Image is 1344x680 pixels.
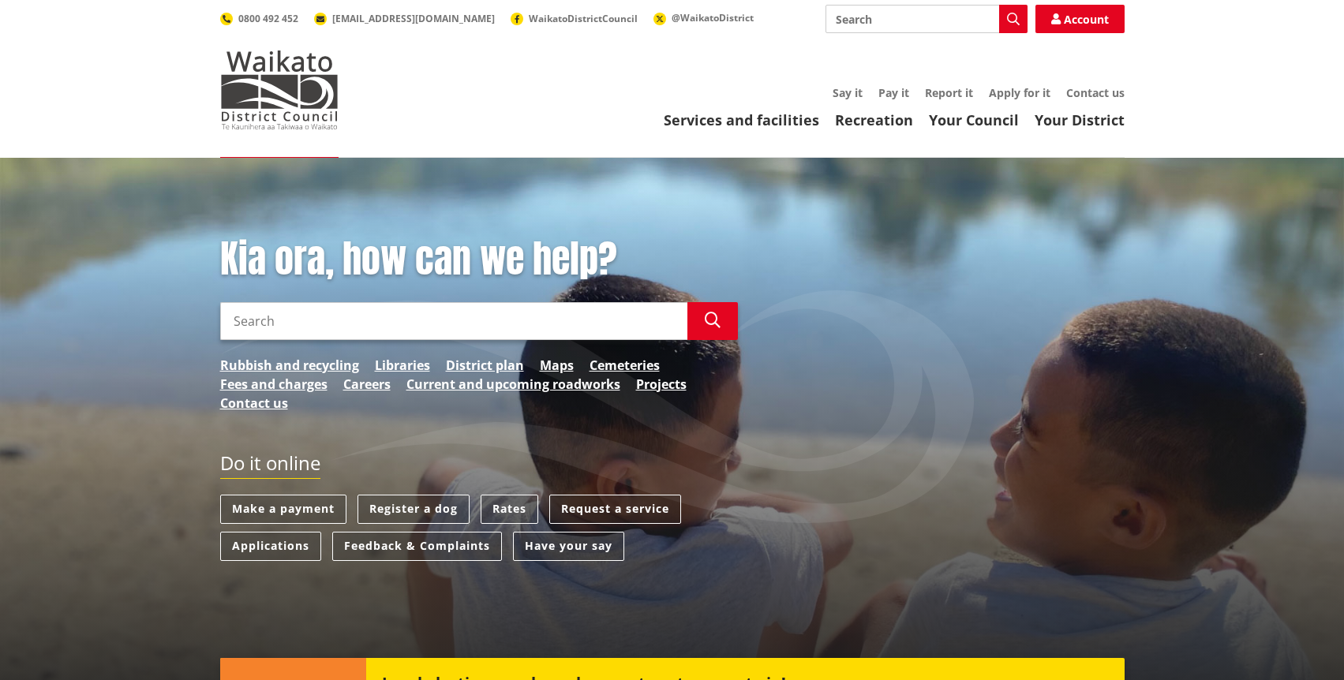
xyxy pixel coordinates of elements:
[513,532,624,561] a: Have your say
[549,495,681,524] a: Request a service
[406,375,620,394] a: Current and upcoming roadworks
[220,375,328,394] a: Fees and charges
[653,11,754,24] a: @WaikatoDistrict
[878,85,909,100] a: Pay it
[220,532,321,561] a: Applications
[672,11,754,24] span: @WaikatoDistrict
[481,495,538,524] a: Rates
[929,110,1019,129] a: Your Council
[220,50,339,129] img: Waikato District Council - Te Kaunihera aa Takiwaa o Waikato
[220,394,288,413] a: Contact us
[511,12,638,25] a: WaikatoDistrictCouncil
[314,12,495,25] a: [EMAIL_ADDRESS][DOMAIN_NAME]
[220,12,298,25] a: 0800 492 452
[835,110,913,129] a: Recreation
[332,532,502,561] a: Feedback & Complaints
[358,495,470,524] a: Register a dog
[238,12,298,25] span: 0800 492 452
[540,356,574,375] a: Maps
[220,452,320,480] h2: Do it online
[343,375,391,394] a: Careers
[833,85,863,100] a: Say it
[989,85,1050,100] a: Apply for it
[446,356,524,375] a: District plan
[925,85,973,100] a: Report it
[220,302,687,340] input: Search input
[1066,85,1125,100] a: Contact us
[375,356,430,375] a: Libraries
[1035,110,1125,129] a: Your District
[220,237,738,282] h1: Kia ora, how can we help?
[332,12,495,25] span: [EMAIL_ADDRESS][DOMAIN_NAME]
[636,375,687,394] a: Projects
[220,356,359,375] a: Rubbish and recycling
[220,495,346,524] a: Make a payment
[664,110,819,129] a: Services and facilities
[1035,5,1125,33] a: Account
[529,12,638,25] span: WaikatoDistrictCouncil
[590,356,660,375] a: Cemeteries
[825,5,1028,33] input: Search input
